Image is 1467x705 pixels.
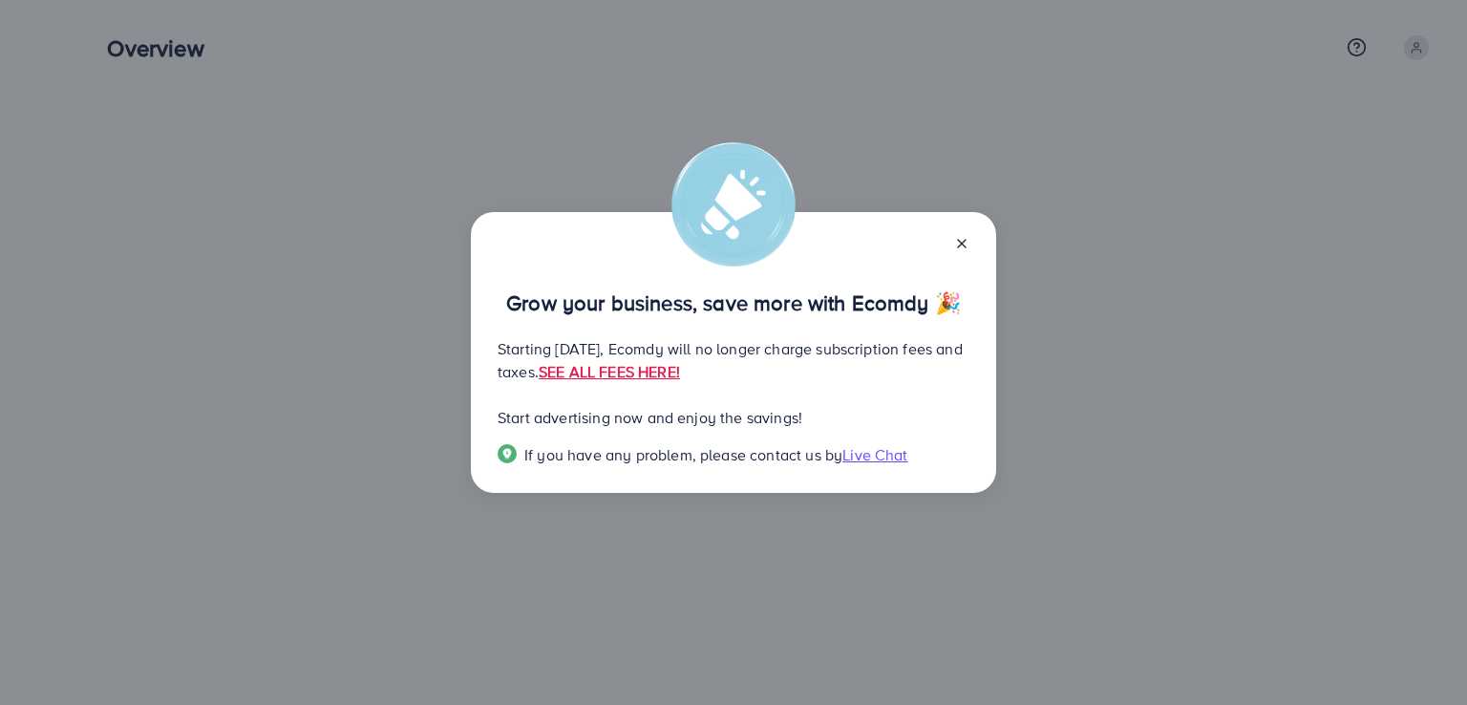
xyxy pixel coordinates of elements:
[498,337,969,383] p: Starting [DATE], Ecomdy will no longer charge subscription fees and taxes.
[671,142,796,267] img: alert
[539,361,680,382] a: SEE ALL FEES HERE!
[498,406,969,429] p: Start advertising now and enjoy the savings!
[498,291,969,314] p: Grow your business, save more with Ecomdy 🎉
[498,444,517,463] img: Popup guide
[842,444,907,465] span: Live Chat
[524,444,842,465] span: If you have any problem, please contact us by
